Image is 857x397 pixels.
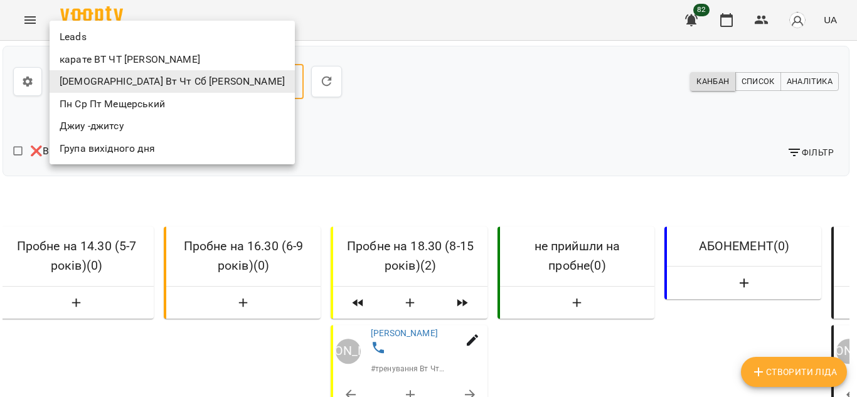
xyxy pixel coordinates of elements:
li: Група вихідного дня [50,137,295,160]
li: Джиу -джитсу [50,115,295,137]
li: Leads [50,26,295,48]
li: [DEMOGRAPHIC_DATA] Вт Чт Сб [PERSON_NAME] [50,70,295,93]
li: карате ВТ ЧТ [PERSON_NAME] [50,48,295,71]
li: Пн Ср Пт Мещерський [50,93,295,115]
